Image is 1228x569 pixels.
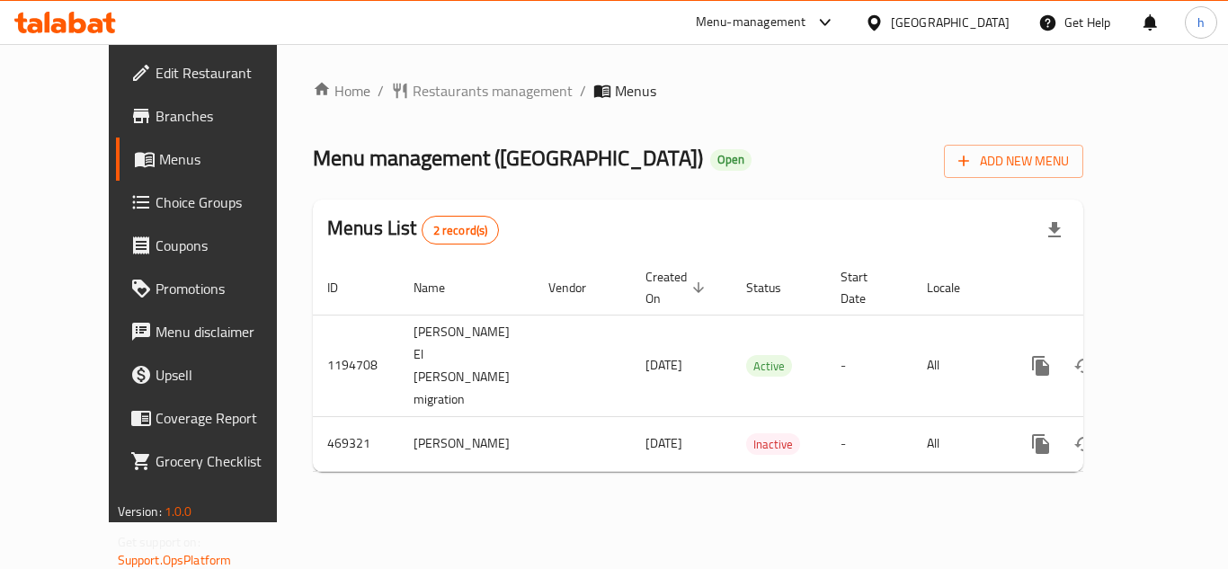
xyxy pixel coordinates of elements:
[912,416,1005,471] td: All
[313,261,1206,472] table: enhanced table
[116,267,314,310] a: Promotions
[156,105,299,127] span: Branches
[1063,422,1106,466] button: Change Status
[116,224,314,267] a: Coupons
[313,315,399,416] td: 1194708
[423,222,499,239] span: 2 record(s)
[645,353,682,377] span: [DATE]
[156,407,299,429] span: Coverage Report
[891,13,1010,32] div: [GEOGRAPHIC_DATA]
[944,145,1083,178] button: Add New Menu
[156,235,299,256] span: Coupons
[826,416,912,471] td: -
[327,215,499,244] h2: Menus List
[118,530,200,554] span: Get support on:
[116,94,314,138] a: Branches
[118,500,162,523] span: Version:
[927,277,983,298] span: Locale
[165,500,192,523] span: 1.0.0
[391,80,573,102] a: Restaurants management
[615,80,656,102] span: Menus
[399,416,534,471] td: [PERSON_NAME]
[116,138,314,181] a: Menus
[422,216,500,244] div: Total records count
[399,315,534,416] td: [PERSON_NAME] El [PERSON_NAME] migration
[746,355,792,377] div: Active
[746,433,800,455] div: Inactive
[116,310,314,353] a: Menu disclaimer
[746,356,792,377] span: Active
[313,80,1083,102] nav: breadcrumb
[826,315,912,416] td: -
[746,277,805,298] span: Status
[327,277,361,298] span: ID
[1063,344,1106,387] button: Change Status
[378,80,384,102] li: /
[912,315,1005,416] td: All
[159,148,299,170] span: Menus
[841,266,891,309] span: Start Date
[958,150,1069,173] span: Add New Menu
[1005,261,1206,316] th: Actions
[156,321,299,342] span: Menu disclaimer
[156,364,299,386] span: Upsell
[156,191,299,213] span: Choice Groups
[413,80,573,102] span: Restaurants management
[313,80,370,102] a: Home
[156,62,299,84] span: Edit Restaurant
[645,266,710,309] span: Created On
[116,181,314,224] a: Choice Groups
[580,80,586,102] li: /
[645,431,682,455] span: [DATE]
[156,278,299,299] span: Promotions
[1019,344,1063,387] button: more
[710,149,752,171] div: Open
[1197,13,1205,32] span: h
[746,434,800,455] span: Inactive
[710,152,752,167] span: Open
[116,440,314,483] a: Grocery Checklist
[548,277,610,298] span: Vendor
[414,277,468,298] span: Name
[156,450,299,472] span: Grocery Checklist
[313,138,703,178] span: Menu management ( [GEOGRAPHIC_DATA] )
[116,51,314,94] a: Edit Restaurant
[313,416,399,471] td: 469321
[116,353,314,396] a: Upsell
[1019,422,1063,466] button: more
[696,12,806,33] div: Menu-management
[1033,209,1076,252] div: Export file
[116,396,314,440] a: Coverage Report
